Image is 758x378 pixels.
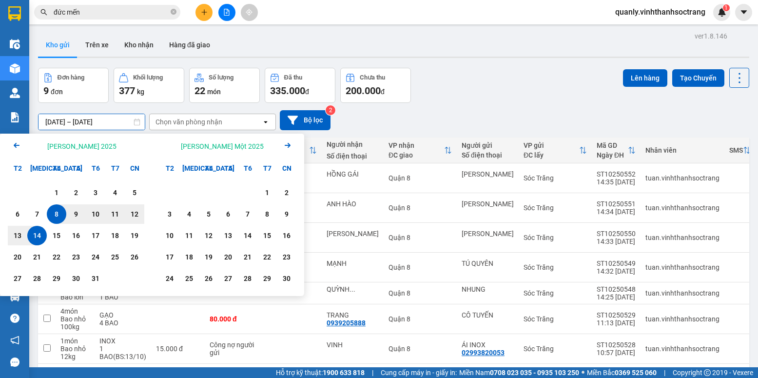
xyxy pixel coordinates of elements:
span: question-circle [10,314,19,323]
div: Người nhận [327,140,379,148]
div: QUỲNH NGÂN [327,285,379,293]
div: 16 [280,230,293,241]
div: Choose Thứ Sáu, tháng 11 7 2025. It's available. [238,204,257,224]
div: ST10250528 [597,341,636,349]
div: 9 [69,208,83,220]
div: VP gửi [524,141,579,149]
div: Sóc Trăng [524,234,587,241]
input: Select a date range. [39,114,145,130]
div: 10:57 [DATE] [597,349,636,357]
div: MỸ TÂN [462,230,514,238]
div: 19 [128,230,141,241]
div: 14:35 [DATE] [597,178,636,186]
div: ANH VĂN [327,230,379,238]
div: ST10250529 [597,311,636,319]
div: Choose Thứ Sáu, tháng 10 3 2025. It's available. [86,183,105,202]
div: [MEDICAL_DATA] [179,159,199,178]
div: 21 [241,251,254,263]
div: NHUNG [462,285,514,293]
div: Quận 8 [389,263,452,271]
div: tuan.vinhthanhsoctrang [645,345,719,353]
div: Choose Thứ Năm, tháng 11 20 2025. It's available. [218,247,238,267]
div: Choose Thứ Bảy, tháng 10 25 2025. It's available. [105,247,125,267]
button: aim [241,4,258,21]
th: Toggle SortBy [384,138,457,163]
div: 17 [163,251,176,263]
div: Choose Chủ Nhật, tháng 11 9 2025. It's available. [277,204,296,224]
div: TRANG [327,311,379,319]
div: 20 [221,251,235,263]
span: ... [350,285,355,293]
div: ĐC lấy [524,151,579,159]
div: Người gửi [462,141,514,149]
div: 0939205888 [327,319,366,327]
button: Next month. [282,139,293,153]
span: đơn [51,88,63,96]
div: Quận 8 [389,204,452,212]
div: tuan.vinhthanhsoctrang [645,174,719,182]
span: aim [246,9,253,16]
div: 1 món [60,337,90,345]
div: 1 [50,187,63,199]
span: 1 [724,4,728,11]
div: CÔ TUYẾN [462,311,514,319]
div: Quận 8 [389,315,452,323]
div: 27 [11,273,24,284]
div: 4 món [60,307,90,315]
img: warehouse-icon [10,39,20,49]
div: ST10250551 [597,200,636,208]
div: 24 [89,251,102,263]
button: Kho gửi [38,33,78,57]
img: logo-vxr [8,6,21,21]
span: 377 [119,85,135,97]
span: | [664,367,665,378]
div: Nhân viên [645,146,719,154]
div: Sóc Trăng [524,315,587,323]
div: Khối lượng [133,74,163,81]
div: Sóc Trăng [524,345,587,353]
div: tuan.vinhthanhsoctrang [645,234,719,241]
div: 28 [241,273,254,284]
div: Choose Thứ Năm, tháng 10 9 2025. It's available. [66,204,86,224]
div: Bao nhỏ [60,345,90,353]
div: 20 [11,251,24,263]
div: HỒNG GÁI [327,170,379,178]
div: Choose Thứ Hai, tháng 11 10 2025. It's available. [160,226,179,245]
div: Choose Chủ Nhật, tháng 10 5 2025. It's available. [125,183,144,202]
div: 4 BAO [99,319,146,327]
div: Choose Thứ Bảy, tháng 10 18 2025. It's available. [105,226,125,245]
svg: Arrow Right [282,139,293,151]
div: 8 [260,208,274,220]
sup: 2 [326,105,335,115]
div: 21 [30,251,44,263]
div: Choose Thứ Tư, tháng 11 26 2025. It's available. [199,269,218,288]
img: warehouse-icon [10,291,20,301]
button: Đơn hàng9đơn [38,68,109,103]
div: Choose Thứ Năm, tháng 11 13 2025. It's available. [218,226,238,245]
div: Chọn văn phòng nhận [155,117,222,127]
div: Choose Chủ Nhật, tháng 10 19 2025. It's available. [125,226,144,245]
div: ÁI INOX [462,341,514,349]
div: Choose Thứ Sáu, tháng 11 28 2025. It's available. [238,269,257,288]
div: Quận 8 [389,234,452,241]
div: Choose Thứ Tư, tháng 11 12 2025. It's available. [199,226,218,245]
div: 7 [241,208,254,220]
button: Trên xe [78,33,117,57]
div: 2 [280,187,293,199]
div: 6 [11,208,24,220]
div: Choose Thứ Tư, tháng 11 5 2025. It's available. [199,204,218,224]
span: Cung cấp máy in - giấy in: [381,367,457,378]
div: VINH [327,341,379,349]
div: Choose Thứ Tư, tháng 10 29 2025. It's available. [47,269,66,288]
button: Tạo Chuyến [672,69,724,87]
div: 29 [260,273,274,284]
div: Sóc Trăng [524,263,587,271]
div: 26 [128,251,141,263]
span: | [372,367,373,378]
div: 02993820053 [462,349,505,357]
div: GẠO [99,311,146,319]
div: 4 [108,187,122,199]
div: 27 [221,273,235,284]
div: 15.000 đ [156,345,200,353]
div: Choose Thứ Sáu, tháng 11 14 2025. It's available. [238,226,257,245]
